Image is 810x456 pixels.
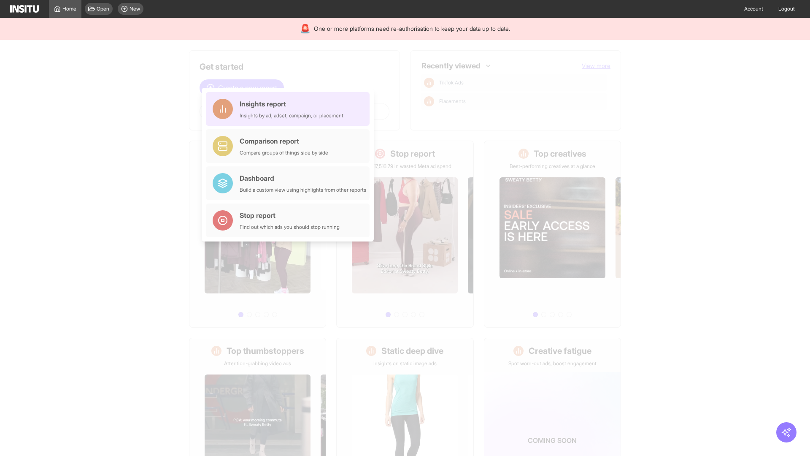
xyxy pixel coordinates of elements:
[240,187,366,193] div: Build a custom view using highlights from other reports
[10,5,39,13] img: Logo
[130,5,140,12] span: New
[240,99,343,109] div: Insights report
[240,224,340,231] div: Find out which ads you should stop running
[240,210,340,220] div: Stop report
[300,23,310,35] div: 🚨
[240,112,343,119] div: Insights by ad, adset, campaign, or placement
[314,24,510,33] span: One or more platforms need re-authorisation to keep your data up to date.
[240,136,328,146] div: Comparison report
[240,149,328,156] div: Compare groups of things side by side
[97,5,109,12] span: Open
[62,5,76,12] span: Home
[240,173,366,183] div: Dashboard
